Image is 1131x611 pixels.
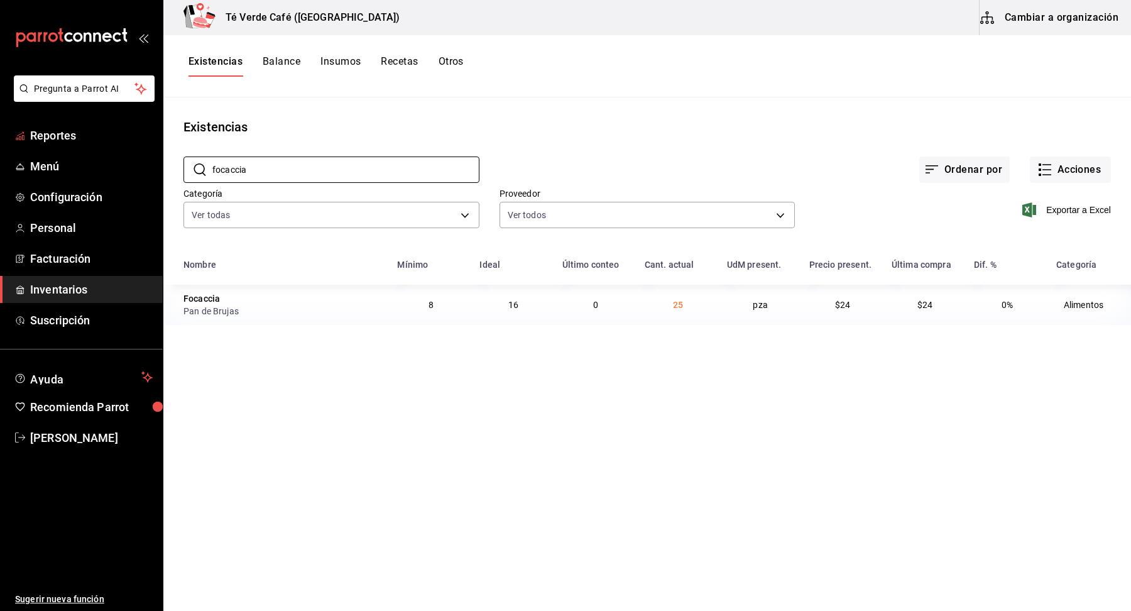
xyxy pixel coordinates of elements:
[30,250,153,267] span: Facturación
[30,219,153,236] span: Personal
[593,300,598,310] span: 0
[188,55,464,77] div: navigation tabs
[562,260,620,270] div: Último conteo
[835,300,850,310] span: $24
[479,260,500,270] div: Ideal
[30,281,153,298] span: Inventarios
[30,399,153,416] span: Recomienda Parrot
[727,260,782,270] div: UdM present.
[30,429,153,446] span: [PERSON_NAME]
[508,209,546,221] span: Ver todos
[9,91,155,104] a: Pregunta a Parrot AI
[919,157,1010,183] button: Ordenar por
[381,55,418,77] button: Recetas
[892,260,951,270] div: Última compra
[917,300,932,310] span: $24
[1025,202,1111,217] button: Exportar a Excel
[397,260,428,270] div: Mínimo
[809,260,871,270] div: Precio present.
[34,82,135,96] span: Pregunta a Parrot AI
[212,157,479,182] input: Buscar nombre de insumo
[320,55,361,77] button: Insumos
[1030,157,1111,183] button: Acciones
[188,55,243,77] button: Existencias
[263,55,300,77] button: Balance
[1056,260,1096,270] div: Categoría
[183,305,382,317] div: Pan de Brujas
[15,593,153,606] span: Sugerir nueva función
[14,75,155,102] button: Pregunta a Parrot AI
[192,209,230,221] span: Ver todas
[30,127,153,144] span: Reportes
[508,300,518,310] span: 16
[673,300,683,310] span: 25
[216,10,400,25] h3: Té Verde Café ([GEOGRAPHIC_DATA])
[183,292,220,305] div: Focaccia
[30,370,136,385] span: Ayuda
[439,55,464,77] button: Otros
[30,189,153,206] span: Configuración
[183,260,216,270] div: Nombre
[645,260,694,270] div: Cant. actual
[138,33,148,43] button: open_drawer_menu
[974,260,997,270] div: Dif. %
[183,118,248,136] div: Existencias
[500,189,795,198] label: Proveedor
[719,285,802,325] td: pza
[183,189,479,198] label: Categoría
[1002,300,1013,310] span: 0%
[30,158,153,175] span: Menú
[1049,285,1131,325] td: Alimentos
[429,300,434,310] span: 8
[30,312,153,329] span: Suscripción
